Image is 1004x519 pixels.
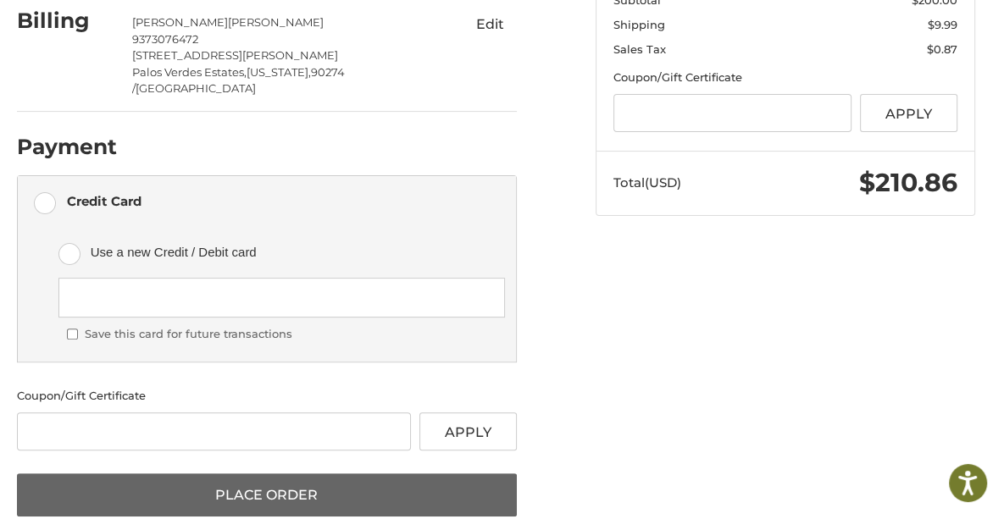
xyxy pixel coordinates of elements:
[17,8,116,34] h2: Billing
[70,290,493,306] iframe: Secure card payment input frame
[17,134,117,160] h2: Payment
[17,388,518,405] div: Coupon/Gift Certificate
[613,69,958,86] div: Coupon/Gift Certificate
[136,81,256,95] span: [GEOGRAPHIC_DATA]
[928,18,957,31] span: $9.99
[860,94,958,132] button: Apply
[195,22,215,42] button: Open LiveChat chat widget
[864,473,1004,519] iframe: Google Customer Reviews
[613,94,851,132] input: Gift Certificate or Coupon Code
[247,65,311,79] span: [US_STATE],
[17,412,411,450] input: Gift Certificate or Coupon Code
[132,15,228,29] span: [PERSON_NAME]
[463,10,517,37] button: Edit
[132,48,338,62] span: [STREET_ADDRESS][PERSON_NAME]
[24,25,191,39] p: We're away right now. Please check back later!
[17,473,518,517] button: Place Order
[132,32,198,46] span: 9373076472
[85,326,292,343] label: Save this card for future transactions
[228,15,324,29] span: [PERSON_NAME]
[419,412,518,450] button: Apply
[613,18,665,31] span: Shipping
[67,187,141,215] div: Credit Card
[91,238,480,266] span: Use a new Credit / Debit card
[132,65,247,79] span: Palos Verdes Estates,
[613,42,666,56] span: Sales Tax
[927,42,957,56] span: $0.87
[859,167,957,198] span: $210.86
[613,174,681,190] span: Total (USD)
